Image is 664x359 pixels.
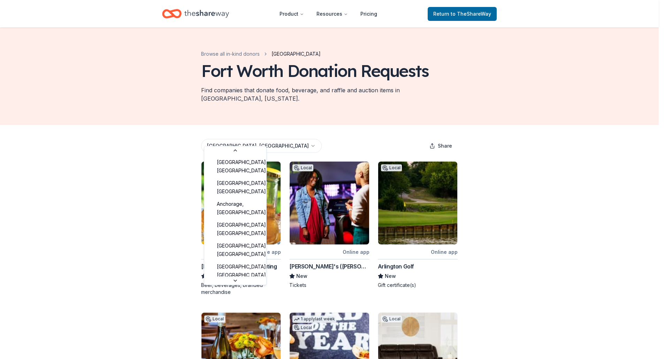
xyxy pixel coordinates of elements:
span: [GEOGRAPHIC_DATA], [GEOGRAPHIC_DATA] [217,242,267,258]
span: Anchorage, [GEOGRAPHIC_DATA] [217,200,266,217]
span: [GEOGRAPHIC_DATA], [GEOGRAPHIC_DATA] [217,221,267,237]
span: [GEOGRAPHIC_DATA], [GEOGRAPHIC_DATA] [217,179,267,196]
span: [GEOGRAPHIC_DATA], [GEOGRAPHIC_DATA] [217,263,267,279]
span: [GEOGRAPHIC_DATA], [GEOGRAPHIC_DATA] [217,158,267,175]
